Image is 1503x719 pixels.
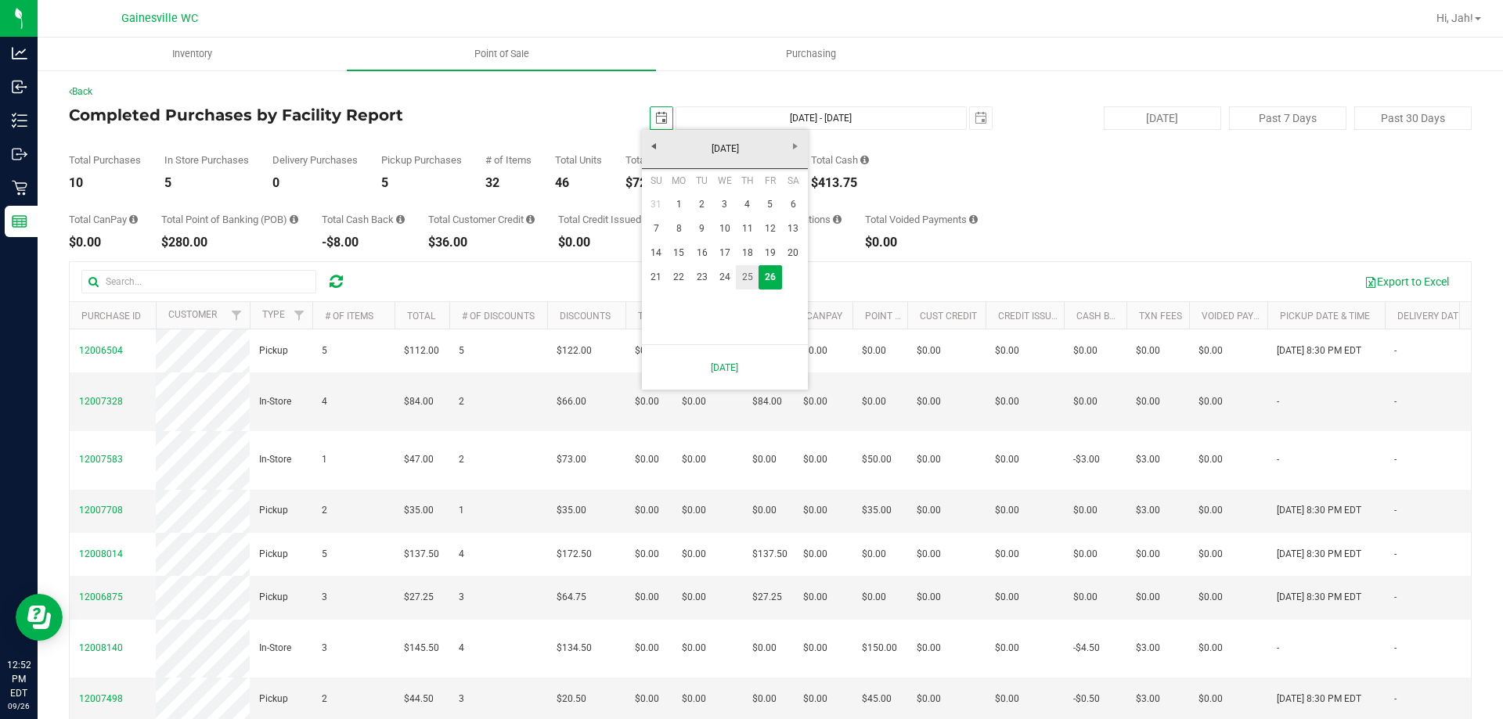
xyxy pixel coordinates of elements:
[1198,503,1223,518] span: $0.00
[262,309,285,320] a: Type
[322,641,327,656] span: 3
[69,177,141,189] div: 10
[16,594,63,641] iframe: Resource center
[7,700,31,712] p: 09/26
[79,345,123,356] span: 12006504
[1136,590,1160,605] span: $0.00
[12,214,27,229] inline-svg: Reports
[713,169,736,192] th: Wednesday
[865,236,978,249] div: $0.00
[1394,692,1397,706] span: -
[782,192,805,217] a: 6
[12,45,27,61] inline-svg: Analytics
[1073,503,1098,518] span: $0.00
[811,177,869,189] div: $413.75
[995,394,1019,409] span: $0.00
[557,343,592,358] span: $122.00
[645,265,668,289] a: 21
[322,503,327,518] span: 2
[645,169,668,192] th: Sunday
[862,590,886,605] span: $0.00
[736,265,759,289] a: 25
[459,452,464,467] span: 2
[917,452,941,467] span: $0.00
[995,590,1019,605] span: $0.00
[404,547,439,562] span: $137.50
[917,547,941,562] span: $0.00
[995,692,1019,706] span: $0.00
[259,452,291,467] span: In-Store
[459,343,464,358] span: 5
[557,590,586,605] span: $64.75
[1394,547,1397,562] span: -
[322,343,327,358] span: 5
[970,107,992,129] span: select
[690,241,713,265] a: 16
[759,192,781,217] a: 5
[682,692,706,706] span: $0.00
[995,452,1019,467] span: $0.00
[752,547,788,562] span: $137.50
[1076,311,1128,322] a: Cash Back
[1229,106,1346,130] button: Past 7 Days
[459,590,464,605] span: 3
[322,214,405,225] div: Total Cash Back
[917,641,941,656] span: $0.00
[682,394,706,409] span: $0.00
[1277,641,1279,656] span: -
[168,309,217,320] a: Customer
[1136,452,1160,467] span: $3.00
[862,641,897,656] span: $150.00
[322,452,327,467] span: 1
[259,547,288,562] span: Pickup
[290,214,298,225] i: Sum of the successful, non-voided point-of-banking payment transactions, both via payment termina...
[1073,452,1100,467] span: -$3.00
[1073,641,1100,656] span: -$4.50
[645,192,668,217] a: 31
[668,241,690,265] a: 15
[1394,503,1397,518] span: -
[259,394,291,409] span: In-Store
[1104,106,1221,130] button: [DATE]
[803,394,827,409] span: $0.00
[645,217,668,241] a: 7
[79,548,123,559] span: 12008014
[668,192,690,217] a: 1
[69,106,536,124] h4: Completed Purchases by Facility Report
[79,642,123,653] span: 12008140
[1198,641,1223,656] span: $0.00
[690,169,713,192] th: Tuesday
[1136,343,1160,358] span: $0.00
[1394,641,1397,656] span: -
[862,547,886,562] span: $0.00
[862,692,892,706] span: $45.00
[635,547,659,562] span: $0.00
[485,155,532,165] div: # of Items
[1277,452,1279,467] span: -
[1198,590,1223,605] span: $0.00
[322,692,327,706] span: 2
[713,241,736,265] a: 17
[752,452,777,467] span: $0.00
[1436,12,1473,24] span: Hi, Jah!
[1277,590,1361,605] span: [DATE] 8:30 PM EDT
[259,343,288,358] span: Pickup
[81,270,316,293] input: Search...
[759,265,781,289] a: 26
[259,590,288,605] span: Pickup
[459,692,464,706] span: 3
[462,311,535,322] a: # of Discounts
[407,311,435,322] a: Total
[641,137,809,161] a: [DATE]
[759,217,781,241] a: 12
[995,641,1019,656] span: $0.00
[917,394,941,409] span: $0.00
[917,590,941,605] span: $0.00
[161,236,298,249] div: $280.00
[1198,692,1223,706] span: $0.00
[656,38,965,70] a: Purchasing
[1394,452,1397,467] span: -
[396,214,405,225] i: Sum of the cash-back amounts from rounded-up electronic payments for all purchases in the date ra...
[690,217,713,241] a: 9
[557,641,592,656] span: $134.50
